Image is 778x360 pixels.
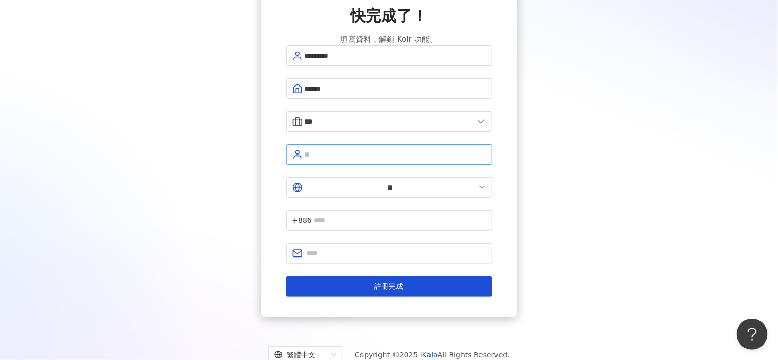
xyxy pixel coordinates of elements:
button: 註冊完成 [286,276,492,297]
iframe: Help Scout Beacon - Open [737,319,768,350]
span: 註冊完成 [375,282,404,290]
span: +886 [292,215,312,226]
span: 填寫資料，解鎖 Kolr 功能。 [340,33,437,45]
span: 快完成了！ [351,5,428,27]
a: iKala [420,351,438,359]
